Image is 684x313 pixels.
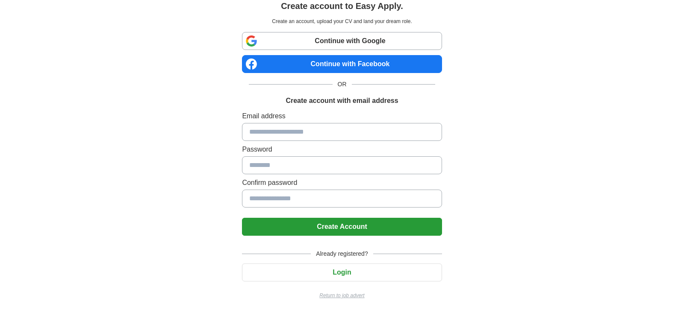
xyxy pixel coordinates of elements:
[242,144,442,155] label: Password
[242,263,442,281] button: Login
[242,218,442,236] button: Create Account
[242,111,442,121] label: Email address
[333,80,352,89] span: OR
[242,178,442,188] label: Confirm password
[242,292,442,299] a: Return to job advert
[311,249,373,258] span: Already registered?
[242,55,442,73] a: Continue with Facebook
[242,269,442,276] a: Login
[244,18,440,25] p: Create an account, upload your CV and land your dream role.
[286,96,398,106] h1: Create account with email address
[242,32,442,50] a: Continue with Google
